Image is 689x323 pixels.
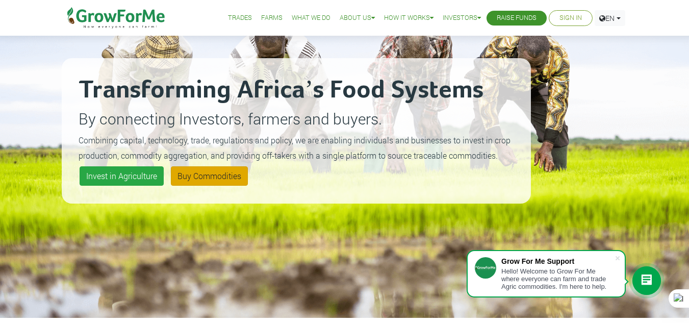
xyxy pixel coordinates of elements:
a: Sign In [559,13,582,23]
a: How it Works [384,13,433,23]
a: About Us [340,13,375,23]
a: Raise Funds [497,13,537,23]
small: Combining capital, technology, trade, regulations and policy, we are enabling individuals and bus... [79,135,511,161]
a: What We Do [292,13,330,23]
a: Farms [261,13,283,23]
a: EN [595,10,625,26]
a: Investors [443,13,481,23]
a: Buy Commodities [171,166,248,186]
h2: Transforming Africa’s Food Systems [79,75,514,106]
a: Trades [228,13,252,23]
div: Hello! Welcome to Grow For Me where everyone can farm and trade Agric commodities. I'm here to help. [501,267,615,290]
p: By connecting Investors, farmers and buyers. [79,107,514,130]
div: Grow For Me Support [501,257,615,265]
a: Invest in Agriculture [80,166,164,186]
